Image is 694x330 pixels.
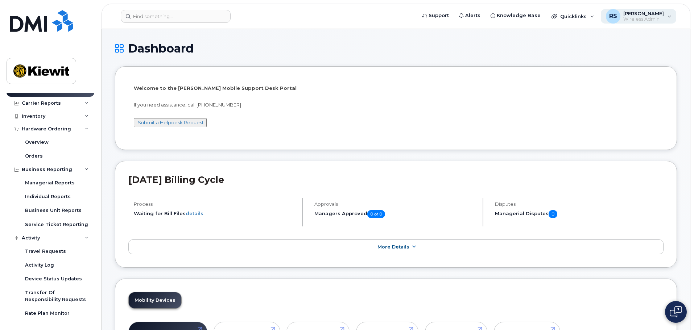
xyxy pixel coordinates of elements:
[134,201,296,207] h4: Process
[314,210,476,218] h5: Managers Approved
[186,210,203,216] a: details
[134,101,658,108] p: If you need assistance, call [PHONE_NUMBER]
[128,174,664,185] h2: [DATE] Billing Cycle
[549,210,557,218] span: 0
[495,201,664,207] h4: Disputes
[134,118,207,127] button: Submit a Helpdesk Request
[115,42,677,55] h1: Dashboard
[138,120,204,125] a: Submit a Helpdesk Request
[495,210,664,218] h5: Managerial Disputes
[314,201,476,207] h4: Approvals
[129,292,181,308] a: Mobility Devices
[134,210,296,217] li: Waiting for Bill Files
[670,306,682,318] img: Open chat
[134,85,658,92] p: Welcome to the [PERSON_NAME] Mobile Support Desk Portal
[377,244,409,250] span: More Details
[367,210,385,218] span: 0 of 0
